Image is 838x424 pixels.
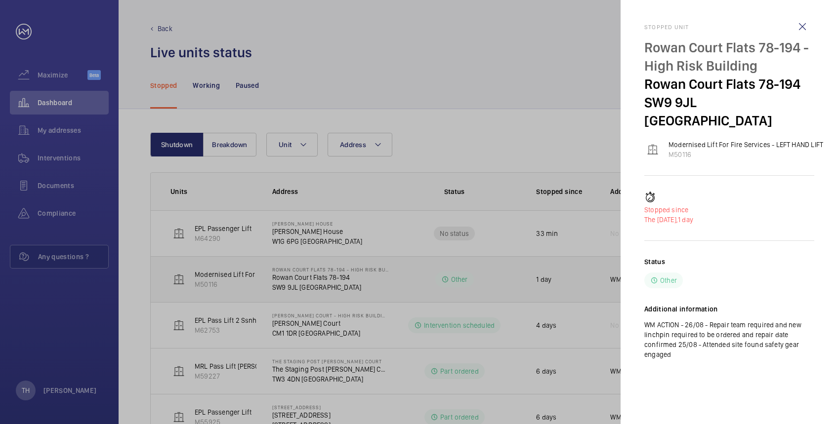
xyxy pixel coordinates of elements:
p: Stopped since [644,205,814,215]
p: SW9 9JL [GEOGRAPHIC_DATA] [644,93,814,130]
h2: Status [644,257,665,267]
p: Other [660,275,677,285]
p: Modernised Lift For Fire Services - LEFT HAND LIFT [669,140,823,150]
p: WM ACTION - 26/08 - Repair team required and new linchpin required to be ordered and repair date ... [644,320,814,359]
h2: Stopped unit [644,24,814,31]
img: elevator.svg [647,144,659,155]
h2: Additional information [644,304,814,314]
p: Rowan Court Flats 78-194 - High Risk Building [644,39,814,75]
p: Rowan Court Flats 78-194 [644,75,814,93]
p: M50116 [669,150,823,159]
p: 1 day [644,215,814,225]
span: The [DATE], [644,216,678,224]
